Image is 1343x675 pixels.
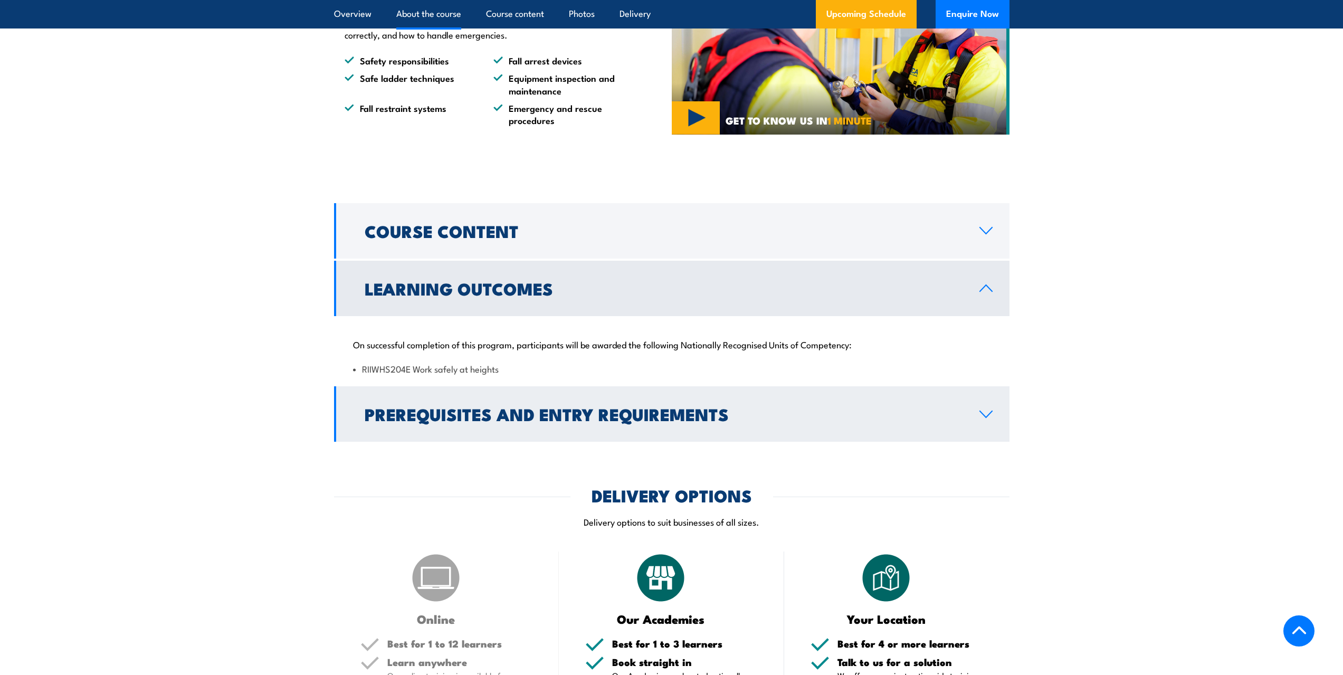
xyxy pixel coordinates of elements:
li: Emergency and rescue procedures [493,102,623,127]
a: Prerequisites and Entry Requirements [334,386,1009,442]
h2: Learning Outcomes [365,281,963,296]
li: RIIWHS204E Work safely at heights [353,363,990,375]
h3: Your Location [811,613,962,625]
li: Fall arrest devices [493,54,623,66]
p: Delivery options to suit businesses of all sizes. [334,516,1009,528]
span: GET TO KNOW US IN [726,116,872,125]
h2: Prerequisites and Entry Requirements [365,406,963,421]
h5: Best for 1 to 3 learners [612,639,758,649]
a: Course Content [334,203,1009,259]
h3: Our Academies [585,613,737,625]
h5: Best for 4 or more learners [837,639,983,649]
p: On successful completion of this program, participants will be awarded the following Nationally R... [353,339,990,349]
h5: Learn anywhere [387,657,533,667]
h5: Book straight in [612,657,758,667]
li: Fall restraint systems [345,102,474,127]
li: Equipment inspection and maintenance [493,72,623,97]
a: Learning Outcomes [334,261,1009,316]
h2: DELIVERY OPTIONS [592,488,752,502]
h3: Online [360,613,512,625]
h5: Best for 1 to 12 learners [387,639,533,649]
li: Safety responsibilities [345,54,474,66]
strong: 1 MINUTE [827,112,872,128]
li: Safe ladder techniques [345,72,474,97]
h2: Course Content [365,223,963,238]
h5: Talk to us for a solution [837,657,983,667]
